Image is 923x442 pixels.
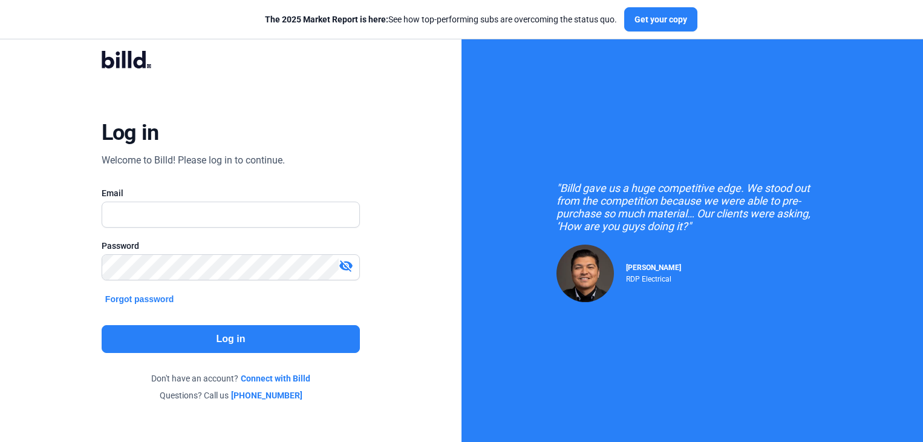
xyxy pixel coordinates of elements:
[102,153,285,168] div: Welcome to Billd! Please log in to continue.
[556,182,829,233] div: "Billd gave us a huge competitive edge. We stood out from the competition because we were able to...
[624,7,697,31] button: Get your copy
[102,240,360,252] div: Password
[241,372,310,384] a: Connect with Billd
[102,372,360,384] div: Don't have an account?
[102,389,360,401] div: Questions? Call us
[556,245,614,302] img: Raul Pacheco
[265,13,617,25] div: See how top-performing subs are overcoming the status quo.
[102,325,360,353] button: Log in
[626,263,681,272] span: [PERSON_NAME]
[265,15,388,24] span: The 2025 Market Report is here:
[231,389,302,401] a: [PHONE_NUMBER]
[626,272,681,283] div: RDP Electrical
[102,119,159,146] div: Log in
[339,259,353,273] mat-icon: visibility_off
[102,292,178,306] button: Forgot password
[102,187,360,199] div: Email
